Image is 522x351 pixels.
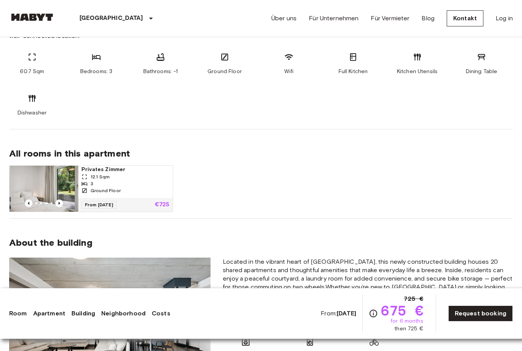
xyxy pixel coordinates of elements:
[321,309,356,318] span: From:
[421,14,434,23] a: Blog
[101,309,146,318] a: Neighborhood
[152,309,170,318] a: Costs
[448,305,513,322] a: Request booking
[81,201,117,209] span: From [DATE]
[9,148,513,159] span: All rooms in this apartment
[25,199,32,207] button: Previous image
[309,14,358,23] a: Für Unternehmen
[381,304,423,317] span: 675 €
[284,68,294,75] span: Wifi
[447,10,483,26] a: Kontakt
[80,68,113,75] span: Bedrooms: 3
[81,166,170,173] span: Privates Zimmer
[271,14,297,23] a: Über uns
[394,325,423,333] span: then 725 €
[404,294,423,304] span: 725 €
[91,187,121,194] span: Ground Floor
[337,310,356,317] b: [DATE]
[91,180,93,187] span: 3
[9,165,173,212] a: Previous imagePrevious imagePrivates Zimmer12.1 Sqm3Ground FloorFrom [DATE]€725
[91,173,110,180] span: 12.1 Sqm
[369,309,378,318] svg: Check cost overview for full price breakdown. Please note that discounts apply to new joiners onl...
[208,68,242,75] span: Ground Floor
[20,68,44,75] span: 60.7 Sqm
[9,13,55,21] img: Habyt
[339,68,368,75] span: Full Kitchen
[33,309,65,318] a: Apartment
[143,68,178,75] span: Bathrooms: -1
[9,309,27,318] a: Room
[496,14,513,23] a: Log in
[223,258,513,325] span: Located in the vibrant heart of [GEOGRAPHIC_DATA], this newly constructed building houses 20 shar...
[11,166,79,212] img: Marketing picture of unit DE-01-259-004-02Q
[391,317,423,325] span: for 6 months
[71,309,95,318] a: Building
[466,68,498,75] span: Dining Table
[371,14,409,23] a: Für Vermieter
[18,109,47,117] span: Dishwasher
[9,237,92,248] span: About the building
[397,68,438,75] span: Kitchen Utensils
[55,199,63,207] button: Previous image
[155,202,170,208] p: €725
[79,14,143,23] p: [GEOGRAPHIC_DATA]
